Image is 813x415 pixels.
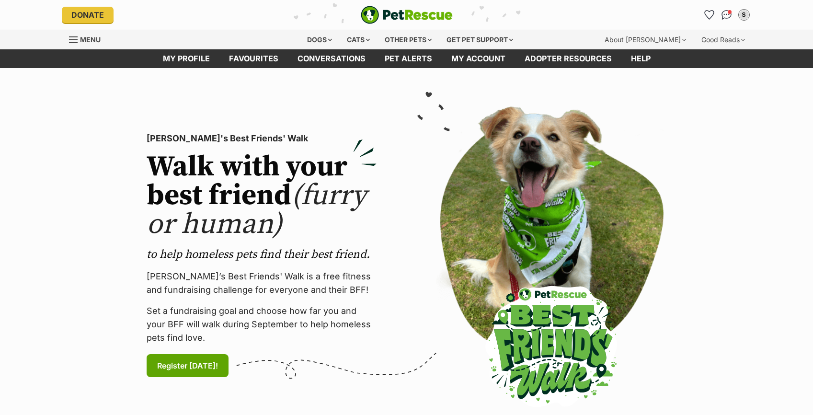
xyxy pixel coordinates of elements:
[153,49,219,68] a: My profile
[378,30,438,49] div: Other pets
[147,270,377,297] p: [PERSON_NAME]’s Best Friends' Walk is a free fitness and fundraising challenge for everyone and t...
[598,30,693,49] div: About [PERSON_NAME]
[719,7,734,23] a: Conversations
[147,153,377,239] h2: Walk with your best friend
[219,49,288,68] a: Favourites
[361,6,453,24] img: logo-e224e6f780fb5917bec1dbf3a21bbac754714ae5b6737aabdf751b685950b380.svg
[62,7,114,23] a: Donate
[157,360,218,371] span: Register [DATE]!
[147,304,377,345] p: Set a fundraising goal and choose how far you and your BFF will walk during September to help hom...
[147,178,366,242] span: (furry or human)
[80,35,101,44] span: Menu
[442,49,515,68] a: My account
[340,30,377,49] div: Cats
[621,49,660,68] a: Help
[695,30,752,49] div: Good Reads
[361,6,453,24] a: PetRescue
[147,247,377,262] p: to help homeless pets find their best friend.
[375,49,442,68] a: Pet alerts
[288,49,375,68] a: conversations
[702,7,752,23] ul: Account quick links
[739,10,749,20] div: S
[440,30,520,49] div: Get pet support
[69,30,107,47] a: Menu
[736,7,752,23] button: My account
[147,132,377,145] p: [PERSON_NAME]'s Best Friends' Walk
[721,10,732,20] img: chat-41dd97257d64d25036548639549fe6c8038ab92f7586957e7f3b1b290dea8141.svg
[147,354,229,377] a: Register [DATE]!
[702,7,717,23] a: Favourites
[515,49,621,68] a: Adopter resources
[300,30,339,49] div: Dogs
